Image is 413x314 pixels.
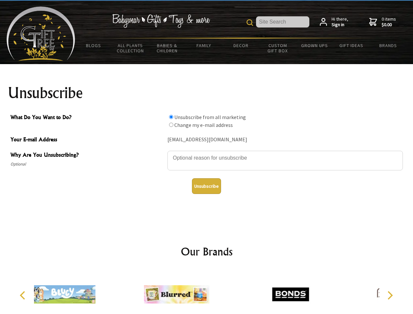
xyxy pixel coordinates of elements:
a: Family [186,39,223,52]
img: Babywear - Gifts - Toys & more [112,14,210,28]
a: BLOGS [75,39,112,52]
span: Hi there, [332,16,348,28]
a: Grown Ups [296,39,333,52]
span: 0 items [382,16,396,28]
button: Next [383,288,397,303]
input: What Do You Want to Do? [169,123,173,127]
div: [EMAIL_ADDRESS][DOMAIN_NAME] [167,135,403,145]
h2: Our Brands [13,244,400,259]
img: product search [247,19,253,26]
a: Decor [222,39,259,52]
label: Change my e-mail address [174,122,233,128]
a: Custom Gift Box [259,39,296,58]
textarea: Why Are You Unsubscribing? [167,151,403,170]
a: Brands [370,39,407,52]
a: Babies & Children [149,39,186,58]
a: Hi there,Sign in [320,16,348,28]
img: Babyware - Gifts - Toys and more... [7,7,75,61]
a: Gift Ideas [333,39,370,52]
button: Unsubscribe [192,178,221,194]
a: All Plants Collection [112,39,149,58]
a: 0 items$0.00 [369,16,396,28]
h1: Unsubscribe [8,85,405,101]
span: Your E-mail Address [10,135,164,145]
span: Optional [10,160,164,168]
span: What Do You Want to Do? [10,113,164,123]
input: Site Search [256,16,309,27]
input: What Do You Want to Do? [169,115,173,119]
strong: $0.00 [382,22,396,28]
span: Why Are You Unsubscribing? [10,151,164,160]
strong: Sign in [332,22,348,28]
label: Unsubscribe from all marketing [174,114,246,120]
button: Previous [16,288,31,303]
